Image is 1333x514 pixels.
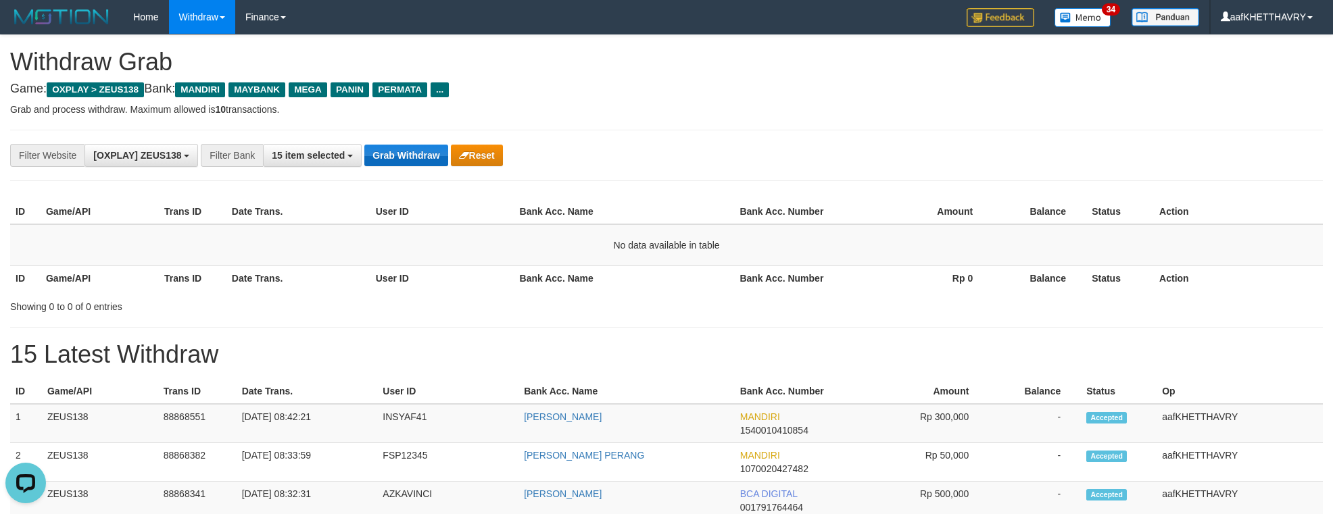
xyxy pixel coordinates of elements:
span: Copy 1070020427482 to clipboard [740,463,808,474]
td: 88868382 [158,443,237,482]
strong: 10 [215,104,226,115]
span: Copy 1540010410854 to clipboard [740,425,808,436]
td: 1 [10,404,42,443]
th: Balance [989,379,1081,404]
span: MANDIRI [740,411,780,422]
th: Game/API [42,379,158,404]
th: Game/API [41,265,159,290]
span: [OXPLAY] ZEUS138 [93,150,181,161]
a: [PERSON_NAME] PERANG [524,450,644,461]
span: MEGA [289,82,327,97]
button: Grab Withdraw [364,145,447,166]
h1: Withdraw Grab [10,49,1323,76]
th: Action [1154,265,1323,290]
th: Bank Acc. Name [514,265,735,290]
th: Action [1154,199,1323,224]
div: Showing 0 to 0 of 0 entries [10,294,546,313]
div: Filter Website [10,144,84,167]
span: PANIN [331,82,369,97]
th: Date Trans. [226,199,370,224]
td: No data available in table [10,224,1323,266]
span: OXPLAY > ZEUS138 [47,82,144,97]
td: [DATE] 08:33:59 [237,443,378,482]
span: Copy 001791764464 to clipboard [740,502,803,513]
img: Button%20Memo.svg [1055,8,1111,27]
span: Accepted [1086,412,1127,423]
th: ID [10,265,41,290]
th: Date Trans. [226,265,370,290]
div: Filter Bank [201,144,263,167]
p: Grab and process withdraw. Maximum allowed is transactions. [10,103,1323,116]
img: Feedback.jpg [967,8,1034,27]
th: Balance [993,199,1086,224]
a: [PERSON_NAME] [524,488,602,499]
th: User ID [370,199,514,224]
a: [PERSON_NAME] [524,411,602,422]
th: Amount [852,379,990,404]
button: [OXPLAY] ZEUS138 [84,144,198,167]
th: User ID [377,379,518,404]
th: Bank Acc. Name [518,379,735,404]
span: Accepted [1086,489,1127,500]
span: PERMATA [372,82,427,97]
th: ID [10,379,42,404]
th: Status [1086,199,1154,224]
th: Status [1086,265,1154,290]
td: - [989,443,1081,482]
th: Game/API [41,199,159,224]
th: Op [1157,379,1323,404]
th: Trans ID [159,199,226,224]
button: Reset [451,145,503,166]
td: Rp 50,000 [852,443,990,482]
td: INSYAF41 [377,404,518,443]
th: Rp 0 [852,265,993,290]
td: FSP12345 [377,443,518,482]
td: 88868551 [158,404,237,443]
th: Bank Acc. Number [734,265,852,290]
span: ... [431,82,449,97]
th: Bank Acc. Number [735,379,852,404]
img: panduan.png [1132,8,1199,26]
span: MANDIRI [740,450,780,461]
th: Status [1081,379,1157,404]
span: 15 item selected [272,150,345,161]
td: Rp 300,000 [852,404,990,443]
th: Date Trans. [237,379,378,404]
th: Trans ID [159,265,226,290]
span: MANDIRI [175,82,225,97]
th: Amount [852,199,993,224]
span: BCA DIGITAL [740,488,798,499]
td: - [989,404,1081,443]
th: Bank Acc. Name [514,199,735,224]
td: [DATE] 08:42:21 [237,404,378,443]
button: Open LiveChat chat widget [5,5,46,46]
span: MAYBANK [228,82,285,97]
th: Balance [993,265,1086,290]
th: ID [10,199,41,224]
th: User ID [370,265,514,290]
th: Trans ID [158,379,237,404]
th: Bank Acc. Number [734,199,852,224]
img: MOTION_logo.png [10,7,113,27]
td: aafKHETTHAVRY [1157,443,1323,482]
span: 34 [1102,3,1120,16]
td: aafKHETTHAVRY [1157,404,1323,443]
button: 15 item selected [263,144,362,167]
h1: 15 Latest Withdraw [10,341,1323,368]
td: ZEUS138 [42,404,158,443]
span: Accepted [1086,451,1127,462]
td: ZEUS138 [42,443,158,482]
h4: Game: Bank: [10,82,1323,96]
td: 2 [10,443,42,482]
